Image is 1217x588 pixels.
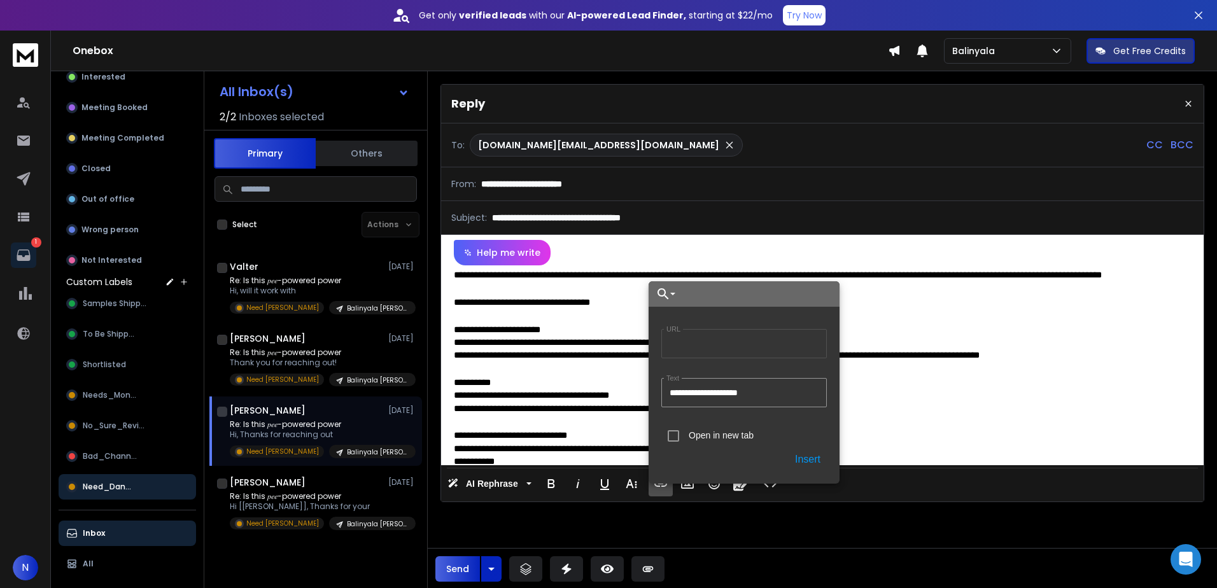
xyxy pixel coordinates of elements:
img: logo [13,43,38,67]
p: [DATE] [388,333,417,344]
button: Help me write [454,240,551,265]
label: Select [232,220,257,230]
p: To: [451,139,465,151]
button: Try Now [783,5,826,25]
button: Emoticons [702,471,726,496]
p: Inbox [83,528,105,538]
button: Get Free Credits [1087,38,1195,64]
button: Not Interested [59,248,196,273]
button: All [59,551,196,577]
button: Needs_Money [59,382,196,408]
button: Meeting Completed [59,125,196,151]
button: More Text [619,471,644,496]
p: All [83,559,94,569]
p: Balinyala [PERSON_NAME] [347,375,408,385]
p: Meeting Booked [81,102,148,113]
label: URL [664,325,683,333]
button: Closed [59,156,196,181]
p: BCC [1171,137,1193,153]
p: Need [PERSON_NAME] [246,447,319,456]
button: Need_Danny [59,474,196,500]
span: 2 / 2 [220,109,236,125]
button: Insert [789,448,827,471]
span: Bad_Channel [83,451,137,461]
p: Balinyala [952,45,1000,57]
p: Balinyala [PERSON_NAME] [347,447,408,457]
button: Signature [729,471,753,496]
p: Re: Is this 𝑝𝑒𝑒-powered power [230,491,383,501]
h3: Custom Labels [66,276,132,288]
p: Try Now [787,9,822,22]
p: Reply [451,95,485,113]
button: Shortlisted [59,352,196,377]
p: From: [451,178,476,190]
label: Open in new tab [689,430,754,440]
p: Out of office [81,194,134,204]
button: Send [435,556,480,582]
strong: verified leads [459,9,526,22]
p: [DATE] [388,477,417,487]
p: Balinyala [PERSON_NAME] [347,304,408,313]
p: Wrong person [81,225,139,235]
p: [DATE] [388,262,417,272]
p: Need [PERSON_NAME] [246,519,319,528]
button: Meeting Booked [59,95,196,120]
p: Get Free Credits [1113,45,1186,57]
button: Others [316,139,418,167]
p: Re: Is this 𝑝𝑒𝑒-powered power [230,419,383,430]
span: Samples Shipped [83,298,150,309]
p: Thank you for reaching out! [230,358,383,368]
span: AI Rephrase [463,479,521,489]
p: 1 [31,237,41,248]
div: Open Intercom Messenger [1171,544,1201,575]
button: N [13,555,38,580]
p: Hi, will it work with [230,286,383,296]
button: Inbox [59,521,196,546]
h1: Valter [230,260,258,273]
p: [DATE] [388,405,417,416]
button: To Be Shipped [59,321,196,347]
button: Wrong person [59,217,196,242]
p: Balinyala [PERSON_NAME] [347,519,408,529]
span: To Be Shipped [83,329,138,339]
p: Need [PERSON_NAME] [246,303,319,312]
button: AI Rephrase [445,471,534,496]
span: Shortlisted [83,360,126,370]
button: Bad_Channel [59,444,196,469]
p: Closed [81,164,111,174]
button: Samples Shipped [59,291,196,316]
h3: Inboxes selected [239,109,324,125]
p: CC [1146,137,1163,153]
p: Meeting Completed [81,133,164,143]
a: 1 [11,242,36,268]
button: No_Sure_Review [59,413,196,438]
h1: [PERSON_NAME] [230,404,306,417]
span: Needs_Money [83,390,139,400]
h1: [PERSON_NAME] [230,332,306,345]
p: Re: Is this 𝑝𝑒𝑒-powered power [230,276,383,286]
button: Underline (Ctrl+U) [593,471,617,496]
p: [DOMAIN_NAME][EMAIL_ADDRESS][DOMAIN_NAME] [478,139,719,151]
button: Choose Link [649,281,678,307]
button: Insert Image (Ctrl+P) [675,471,700,496]
button: Out of office [59,186,196,212]
button: Code View [758,471,782,496]
p: Need [PERSON_NAME] [246,375,319,384]
button: Italic (Ctrl+I) [566,471,590,496]
span: Need_Danny [83,482,135,492]
button: Interested [59,64,196,90]
h1: Onebox [73,43,888,59]
p: Get only with our starting at $22/mo [419,9,773,22]
p: Re: Is this 𝑝𝑒𝑒-powered power [230,347,383,358]
p: Hi, Thanks for reaching out [230,430,383,440]
p: Subject: [451,211,487,224]
button: All Inbox(s) [209,79,419,104]
button: Primary [214,138,316,169]
p: Not Interested [81,255,142,265]
span: No_Sure_Review [83,421,150,431]
p: Hi [[PERSON_NAME]], Thanks for your [230,501,383,512]
p: Interested [81,72,125,82]
h1: [PERSON_NAME] [230,476,306,489]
